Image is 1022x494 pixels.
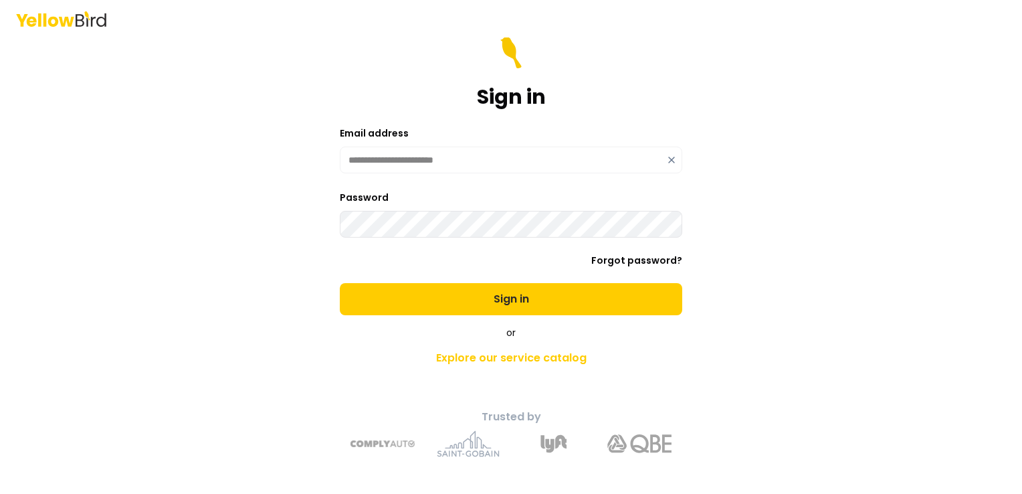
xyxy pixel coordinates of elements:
label: Email address [340,127,409,140]
p: Trusted by [276,409,746,425]
a: Forgot password? [591,254,682,267]
span: or [506,326,516,339]
label: Password [340,191,389,204]
button: Sign in [340,283,682,315]
a: Explore our service catalog [276,345,746,372]
h1: Sign in [477,85,546,109]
